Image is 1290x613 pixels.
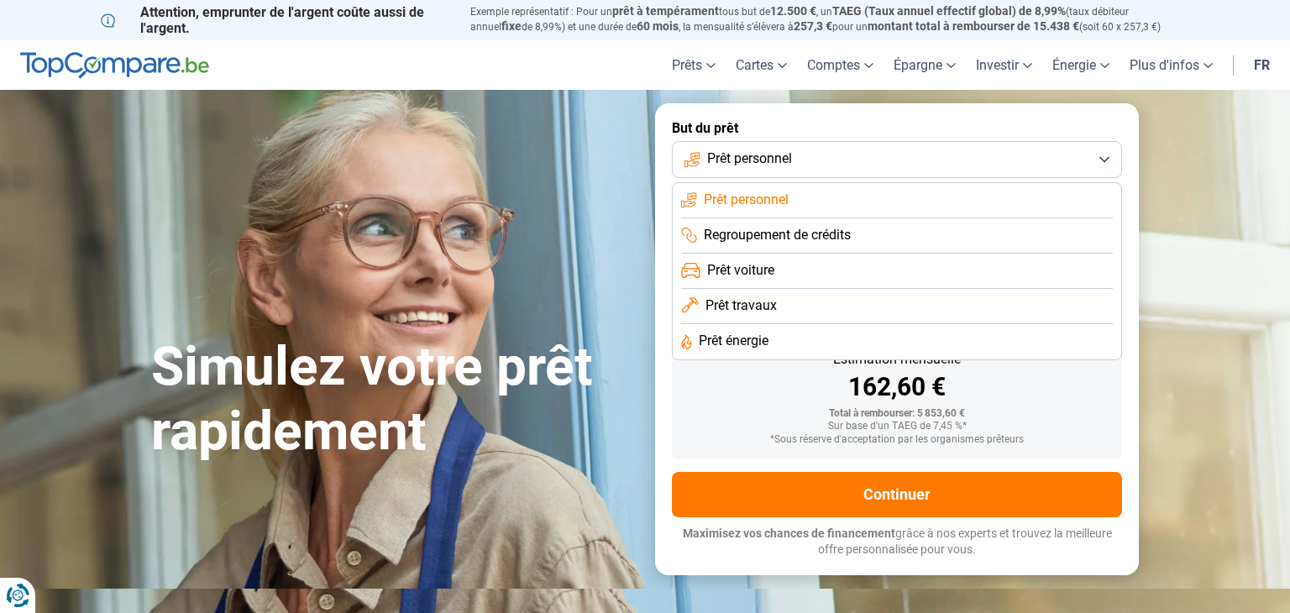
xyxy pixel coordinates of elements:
label: But du prêt [672,120,1122,136]
a: Plus d'infos [1120,40,1223,90]
button: Prêt personnel [672,141,1122,178]
span: Maximisez vos chances de financement [683,527,895,540]
div: Estimation mensuelle [685,353,1109,366]
a: Prêts [662,40,726,90]
span: Prêt personnel [704,191,789,209]
a: fr [1244,40,1280,90]
span: 257,3 € [794,19,832,33]
span: Prêt travaux [705,296,777,315]
span: 12.500 € [770,4,816,18]
p: grâce à nos experts et trouvez la meilleure offre personnalisée pour vous. [672,526,1122,558]
span: Regroupement de crédits [704,226,851,244]
div: Total à rembourser: 5 853,60 € [685,408,1109,420]
img: TopCompare [20,52,209,79]
a: Cartes [726,40,797,90]
div: 162,60 € [685,375,1109,400]
a: Comptes [797,40,884,90]
a: Investir [966,40,1042,90]
a: Épargne [884,40,966,90]
div: *Sous réserve d'acceptation par les organismes prêteurs [685,434,1109,446]
span: 60 mois [637,19,679,33]
span: Prêt voiture [707,261,774,280]
p: Attention, emprunter de l'argent coûte aussi de l'argent. [101,4,450,36]
span: prêt à tempérament [612,4,719,18]
p: Exemple représentatif : Pour un tous but de , un (taux débiteur annuel de 8,99%) et une durée de ... [470,4,1189,34]
button: Continuer [672,472,1122,517]
span: TAEG (Taux annuel effectif global) de 8,99% [832,4,1066,18]
span: Prêt énergie [699,332,768,350]
span: Prêt personnel [707,149,792,168]
div: Sur base d'un TAEG de 7,45 %* [685,421,1109,432]
span: montant total à rembourser de 15.438 € [868,19,1079,33]
h1: Simulez votre prêt rapidement [151,335,635,464]
span: fixe [501,19,522,33]
a: Énergie [1042,40,1120,90]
